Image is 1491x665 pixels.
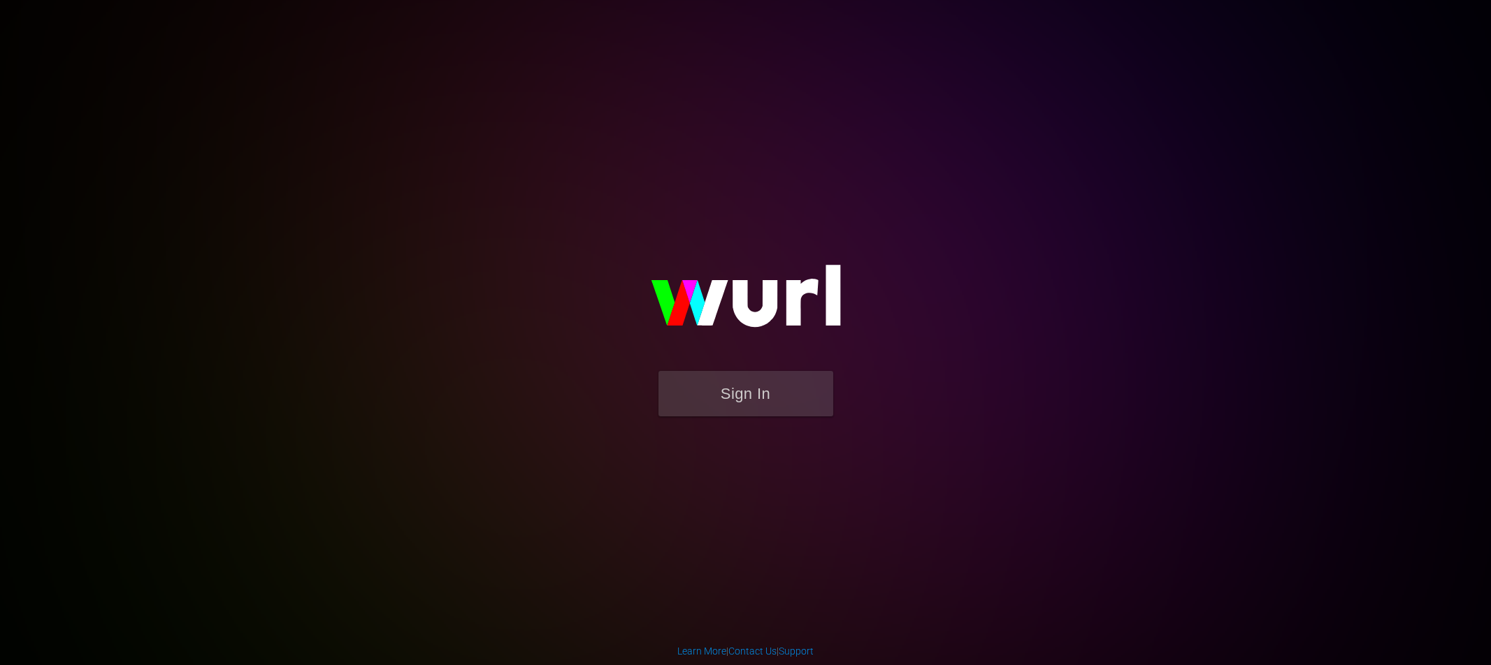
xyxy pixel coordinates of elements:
button: Sign In [658,371,833,416]
img: wurl-logo-on-black-223613ac3d8ba8fe6dc639794a292ebdb59501304c7dfd60c99c58986ef67473.svg [606,235,886,370]
a: Contact Us [728,645,777,657]
a: Support [779,645,814,657]
a: Learn More [677,645,726,657]
div: | | [677,644,814,658]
